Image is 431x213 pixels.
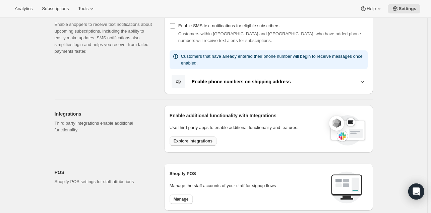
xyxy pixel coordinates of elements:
[178,31,361,43] span: Customers within [GEOGRAPHIC_DATA] and [GEOGRAPHIC_DATA], who have added phone numbers will recei...
[15,6,33,11] span: Analytics
[170,170,325,177] h2: Shopify POS
[178,23,280,28] span: Enable SMS text notifications for eligible subscribers
[170,182,325,189] p: Manage the staff accounts of your staff for signup flows
[408,183,424,200] div: Open Intercom Messenger
[170,136,217,146] button: Explore integrations
[170,75,368,89] button: Enable phone numbers on shipping address
[398,6,416,11] span: Settings
[170,112,322,119] h2: Enable additional functionality with Integrations
[170,124,322,131] p: Use third party apps to enable additional functionality and features.
[367,6,376,11] span: Help
[55,21,153,55] p: Enable shoppers to receive text notifications about upcoming subscriptions, including the ability...
[78,6,88,11] span: Tools
[38,4,73,13] button: Subscriptions
[42,6,69,11] span: Subscriptions
[55,178,153,185] p: Shopify POS settings for staff attributions
[174,197,189,202] span: Manage
[55,169,153,176] h2: POS
[11,4,37,13] button: Analytics
[55,111,153,117] h2: Integrations
[356,4,386,13] button: Help
[192,79,291,84] b: Enable phone numbers on shipping address
[174,138,212,144] span: Explore integrations
[181,53,365,67] p: Customers that have already entered their phone number will begin to receive messages once enabled.
[170,195,193,204] button: Manage
[55,120,153,133] p: Third party integrations enable additional functionality.
[74,4,99,13] button: Tools
[388,4,420,13] button: Settings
